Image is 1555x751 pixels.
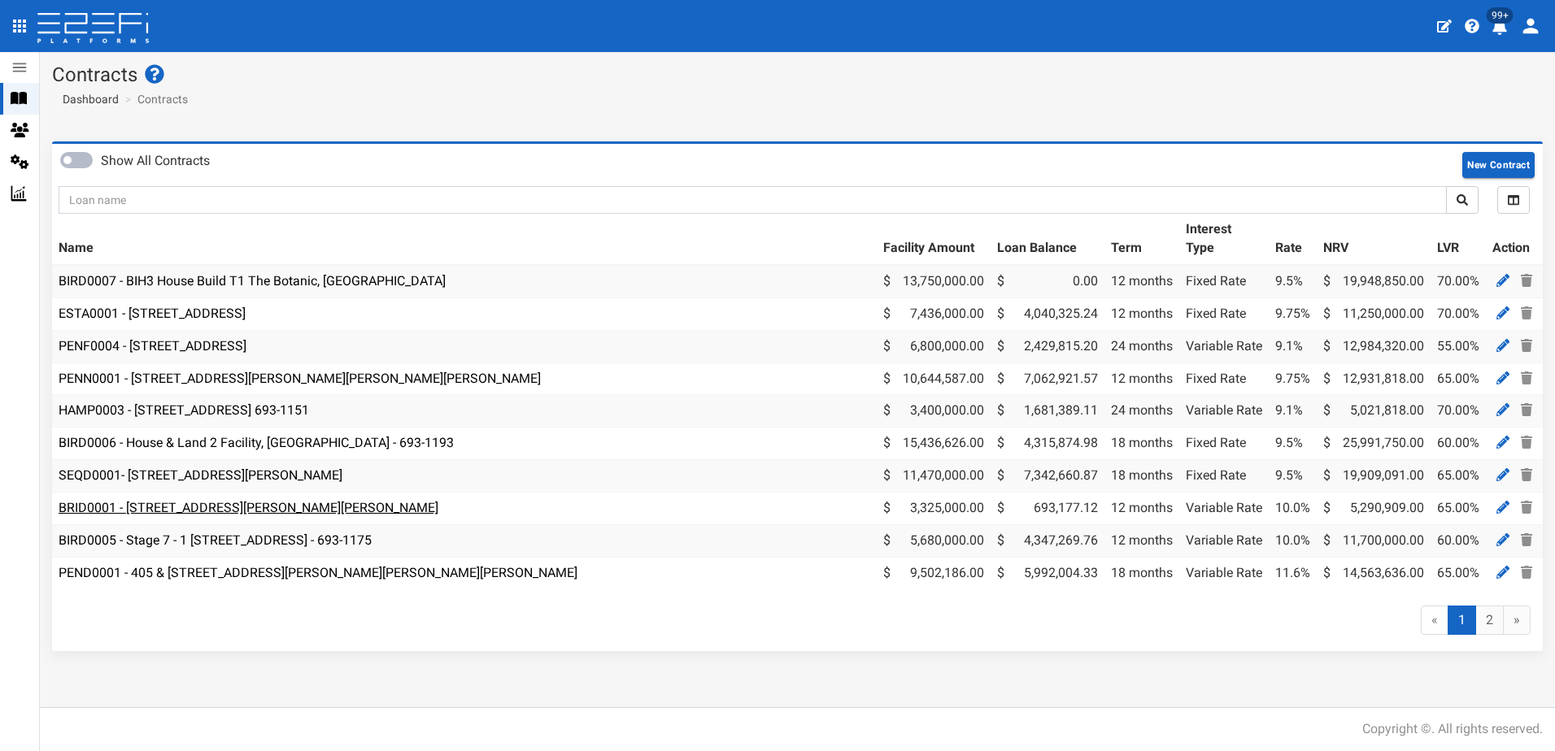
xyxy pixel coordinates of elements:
[1431,362,1486,395] td: 65.00%
[1104,492,1179,524] td: 12 months
[1431,557,1486,588] td: 65.00%
[991,330,1104,362] td: 2,429,815.20
[1317,265,1431,297] td: 19,948,850.00
[1104,524,1179,557] td: 12 months
[1486,214,1543,265] th: Action
[1431,214,1486,265] th: LVR
[991,492,1104,524] td: 693,177.12
[52,64,1543,85] h1: Contracts
[56,91,119,107] a: Dashboard
[1179,524,1269,557] td: Variable Rate
[877,214,991,265] th: Facility Amount
[1431,460,1486,493] td: 65.00%
[1269,330,1317,362] td: 9.1%
[1431,265,1486,297] td: 70.00%
[1431,297,1486,330] td: 70.00%
[101,152,210,171] label: Show All Contracts
[877,330,991,362] td: 6,800,000.00
[1104,297,1179,330] td: 12 months
[1448,606,1476,636] span: 1
[1431,395,1486,428] td: 70.00%
[1179,214,1269,265] th: Interest Type
[1317,297,1431,330] td: 11,250,000.00
[1517,497,1536,518] a: Delete Contract
[1104,330,1179,362] td: 24 months
[991,460,1104,493] td: 7,342,660.87
[59,402,309,418] a: HAMP0003 - [STREET_ADDRESS] 693-1151
[1517,432,1536,453] a: Delete Contract
[1179,362,1269,395] td: Fixed Rate
[1269,428,1317,460] td: 9.5%
[1517,465,1536,485] a: Delete Contract
[59,532,372,548] a: BIRD0005 - Stage 7 - 1 [STREET_ADDRESS] - 693-1175
[991,395,1104,428] td: 1,681,389.11
[1317,428,1431,460] td: 25,991,750.00
[1104,460,1179,493] td: 18 months
[1269,297,1317,330] td: 9.75%
[1431,428,1486,460] td: 60.00%
[1179,395,1269,428] td: Variable Rate
[1475,606,1504,636] a: 2
[1179,428,1269,460] td: Fixed Rate
[1421,606,1448,636] span: «
[121,91,188,107] li: Contracts
[59,500,438,515] a: BRID0001 - [STREET_ADDRESS][PERSON_NAME][PERSON_NAME]
[1317,214,1431,265] th: NRV
[1317,395,1431,428] td: 5,021,818.00
[1317,492,1431,524] td: 5,290,909.00
[1462,152,1535,178] button: New Contract
[1269,492,1317,524] td: 10.0%
[1179,492,1269,524] td: Variable Rate
[59,306,246,321] a: ESTA0001 - [STREET_ADDRESS]
[56,93,119,106] span: Dashboard
[1517,303,1536,323] a: Delete Contract
[1269,460,1317,493] td: 9.5%
[1431,492,1486,524] td: 65.00%
[1104,428,1179,460] td: 18 months
[1517,400,1536,420] a: Delete Contract
[991,524,1104,557] td: 4,347,269.76
[1517,368,1536,389] a: Delete Contract
[1179,330,1269,362] td: Variable Rate
[991,214,1104,265] th: Loan Balance
[1104,214,1179,265] th: Term
[877,428,991,460] td: 15,436,626.00
[52,214,877,265] th: Name
[1269,214,1317,265] th: Rate
[1269,362,1317,395] td: 9.75%
[1269,395,1317,428] td: 9.1%
[1317,460,1431,493] td: 19,909,091.00
[991,297,1104,330] td: 4,040,325.24
[877,362,991,395] td: 10,644,587.00
[877,492,991,524] td: 3,325,000.00
[1517,530,1536,550] a: Delete Contract
[59,186,1447,214] input: Loan name
[1517,562,1536,583] a: Delete Contract
[1431,330,1486,362] td: 55.00%
[1317,330,1431,362] td: 12,984,320.00
[59,565,577,580] a: PEND0001 - 405 & [STREET_ADDRESS][PERSON_NAME][PERSON_NAME][PERSON_NAME]
[1317,524,1431,557] td: 11,700,000.00
[877,557,991,588] td: 9,502,186.00
[1431,524,1486,557] td: 60.00%
[1269,265,1317,297] td: 9.5%
[59,273,446,289] a: BIRD0007 - BIH3 House Build T1 The Botanic, [GEOGRAPHIC_DATA]
[1104,265,1179,297] td: 12 months
[1269,557,1317,588] td: 11.6%
[991,362,1104,395] td: 7,062,921.57
[1104,362,1179,395] td: 12 months
[1179,460,1269,493] td: Fixed Rate
[1517,336,1536,356] a: Delete Contract
[991,265,1104,297] td: 0.00
[877,297,991,330] td: 7,436,000.00
[59,371,541,386] a: PENN0001 - [STREET_ADDRESS][PERSON_NAME][PERSON_NAME][PERSON_NAME]
[1517,271,1536,291] a: Delete Contract
[59,338,246,354] a: PENF0004 - [STREET_ADDRESS]
[991,428,1104,460] td: 4,315,874.98
[877,460,991,493] td: 11,470,000.00
[1317,557,1431,588] td: 14,563,636.00
[1179,557,1269,588] td: Variable Rate
[1362,720,1543,739] div: Copyright ©. All rights reserved.
[877,395,991,428] td: 3,400,000.00
[1179,265,1269,297] td: Fixed Rate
